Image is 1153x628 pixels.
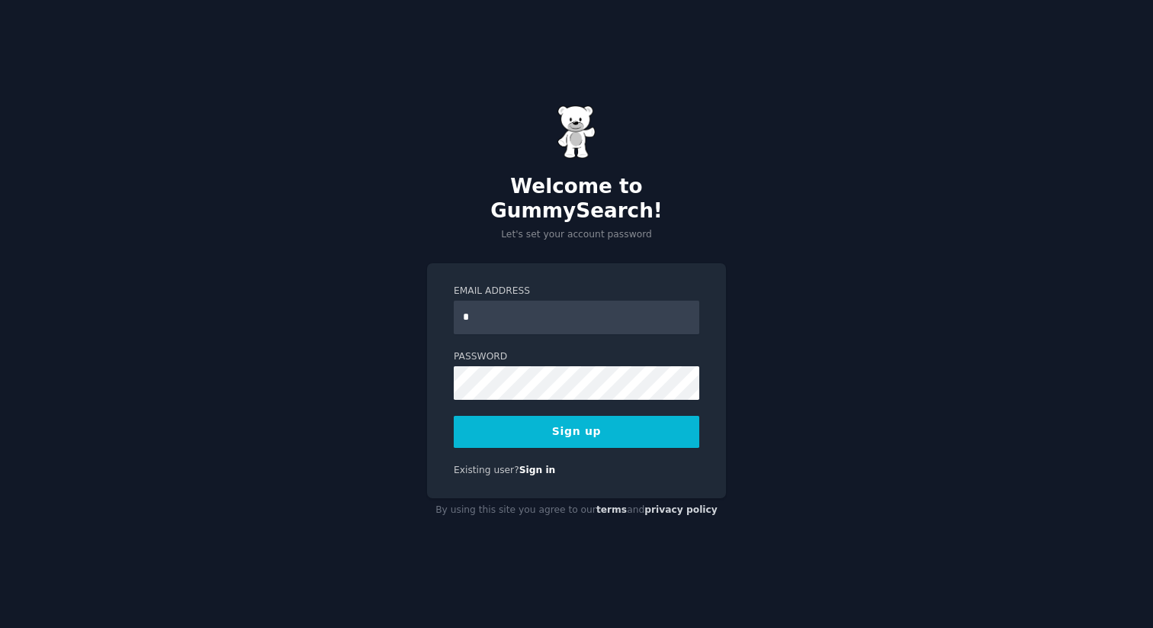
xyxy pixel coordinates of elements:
label: Email Address [454,285,699,298]
a: privacy policy [644,504,718,515]
div: By using this site you agree to our and [427,498,726,523]
h2: Welcome to GummySearch! [427,175,726,223]
img: Gummy Bear [557,105,596,159]
a: Sign in [519,465,556,475]
button: Sign up [454,416,699,448]
label: Password [454,350,699,364]
span: Existing user? [454,465,519,475]
a: terms [596,504,627,515]
p: Let's set your account password [427,228,726,242]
